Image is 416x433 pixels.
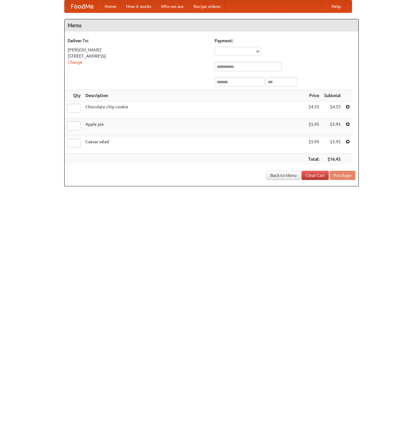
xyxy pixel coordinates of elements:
[322,90,343,101] th: Subtotal
[322,101,343,119] td: $4.55
[327,0,346,13] a: Help
[266,171,301,180] a: Back to Menu
[189,0,225,13] a: Recipe videos
[68,38,208,44] h5: Deliver To:
[306,136,322,154] td: $5.95
[121,0,156,13] a: How it works
[302,171,329,180] a: Clear Cart
[83,101,306,119] td: Chocolate chip cookie
[322,136,343,154] td: $5.95
[65,0,100,13] a: FoodMe
[306,154,322,165] th: Total:
[83,119,306,136] td: Apple pie
[322,154,343,165] th: $16.45
[330,171,355,180] button: Purchase
[156,0,189,13] a: Who we are
[68,47,208,53] div: [PERSON_NAME]
[83,136,306,154] td: Caesar salad
[306,101,322,119] td: $4.55
[215,38,355,44] h5: Payment:
[100,0,121,13] a: Home
[306,90,322,101] th: Price
[306,119,322,136] td: $5.95
[68,53,208,59] div: [STREET_ADDRESS]
[322,119,343,136] td: $5.95
[65,90,83,101] th: Qty
[68,60,82,65] a: Change
[83,90,306,101] th: Description
[65,19,358,32] h4: Menu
